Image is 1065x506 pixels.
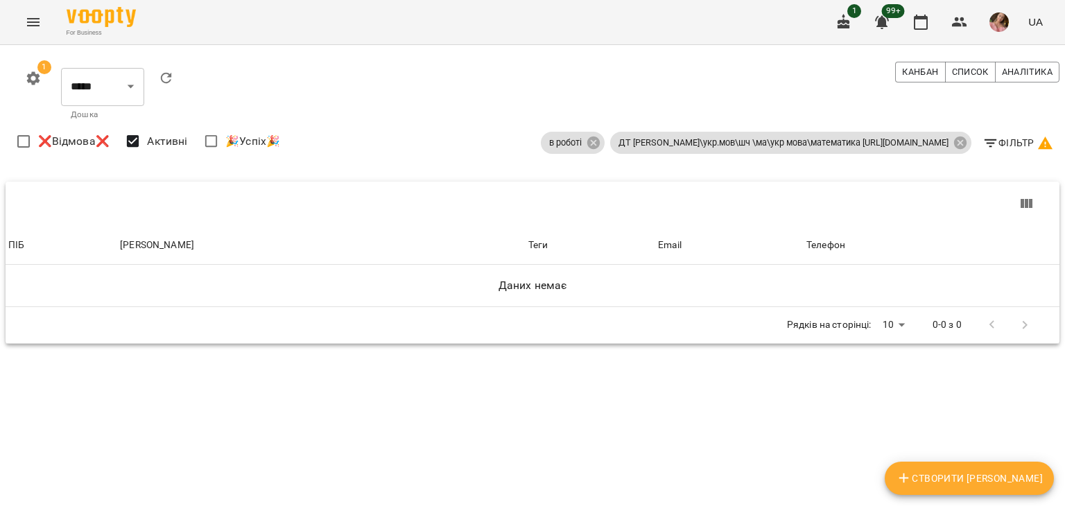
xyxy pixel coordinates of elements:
[1010,187,1043,220] button: View Columns
[902,64,938,80] span: Канбан
[71,108,135,122] p: Дошка
[877,315,910,335] div: 10
[895,62,945,82] button: Канбан
[882,4,905,18] span: 99+
[658,237,801,254] div: Email
[977,130,1059,155] button: Фільтр
[6,182,1059,226] div: Table Toolbar
[541,132,605,154] div: в роботі
[787,318,872,332] p: Рядків на сторінці:
[1028,15,1043,29] span: UA
[17,6,50,39] button: Menu
[1023,9,1048,35] button: UA
[8,276,1057,295] h6: Даних немає
[67,7,136,27] img: Voopty Logo
[8,237,114,254] div: ПІБ
[995,62,1059,82] button: Аналітика
[945,62,996,82] button: Список
[982,134,1054,151] span: Фільтр
[989,12,1009,32] img: e4201cb721255180434d5b675ab1e4d4.jpg
[120,237,523,254] div: [PERSON_NAME]
[952,64,989,80] span: Список
[147,133,187,150] span: Активні
[1002,64,1053,80] span: Аналітика
[847,4,861,18] span: 1
[541,137,590,149] span: в роботі
[67,28,136,37] span: For Business
[806,237,1028,254] div: Телефон
[38,133,110,150] span: ❌Відмова❌
[610,132,971,154] div: ДТ [PERSON_NAME]\укр.мов\шч \ма\укр мова\математика [URL][DOMAIN_NAME]
[528,237,652,254] div: Теги
[610,137,957,149] span: ДТ [PERSON_NAME]\укр.мов\шч \ма\укр мова\математика [URL][DOMAIN_NAME]
[933,318,962,332] p: 0-0 з 0
[37,60,51,74] span: 1
[225,133,280,150] span: 🎉Успіх🎉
